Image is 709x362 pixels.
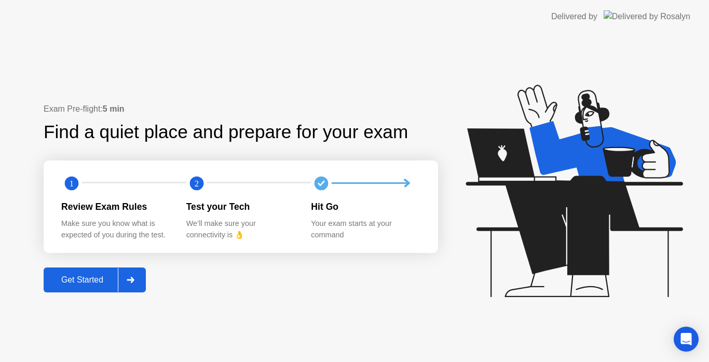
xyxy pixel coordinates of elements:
[47,275,118,285] div: Get Started
[61,200,170,213] div: Review Exam Rules
[311,200,419,213] div: Hit Go
[604,10,690,22] img: Delivered by Rosalyn
[61,218,170,240] div: Make sure you know what is expected of you during the test.
[70,178,74,188] text: 1
[103,104,125,113] b: 5 min
[186,218,295,240] div: We’ll make sure your connectivity is 👌
[311,218,419,240] div: Your exam starts at your command
[44,103,438,115] div: Exam Pre-flight:
[186,200,295,213] div: Test your Tech
[44,118,410,146] div: Find a quiet place and prepare for your exam
[195,178,199,188] text: 2
[551,10,597,23] div: Delivered by
[44,267,146,292] button: Get Started
[674,327,699,352] div: Open Intercom Messenger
